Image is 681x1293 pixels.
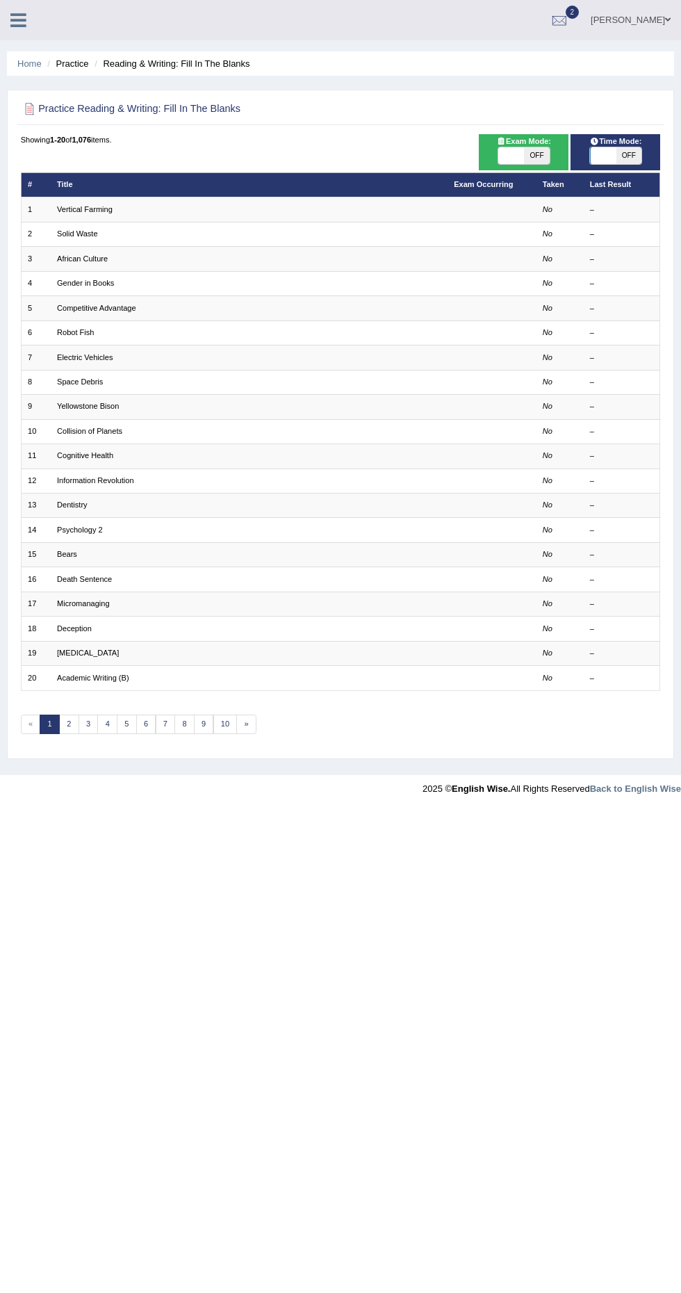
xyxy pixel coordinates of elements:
a: Dentistry [57,501,88,509]
strong: English Wise. [452,783,510,794]
div: – [590,303,653,314]
td: 17 [21,592,51,616]
a: Academic Writing (B) [57,674,129,682]
em: No [543,353,552,361]
a: 4 [97,715,117,734]
span: Exam Mode: [492,136,556,148]
td: 18 [21,617,51,641]
div: – [590,204,653,215]
div: – [590,278,653,289]
span: OFF [524,147,550,164]
td: 20 [21,666,51,690]
a: Home [17,58,42,69]
em: No [543,649,552,657]
em: No [543,402,552,410]
td: 10 [21,419,51,444]
a: Gender in Books [57,279,114,287]
a: 1 [40,715,60,734]
div: – [590,648,653,659]
a: Yellowstone Bison [57,402,119,410]
li: Practice [44,57,88,70]
a: Robot Fish [57,328,94,336]
em: No [543,501,552,509]
td: 4 [21,271,51,295]
div: 2025 © All Rights Reserved [422,775,681,795]
div: – [590,426,653,437]
div: – [590,450,653,462]
td: 11 [21,444,51,469]
td: 12 [21,469,51,493]
td: 16 [21,567,51,592]
div: – [590,254,653,265]
a: 10 [213,715,238,734]
a: [MEDICAL_DATA] [57,649,119,657]
em: No [543,377,552,386]
td: 9 [21,395,51,419]
a: Electric Vehicles [57,353,113,361]
a: 7 [156,715,176,734]
em: No [543,205,552,213]
div: – [590,525,653,536]
td: 19 [21,641,51,665]
a: Competitive Advantage [57,304,136,312]
a: Exam Occurring [454,180,513,188]
li: Reading & Writing: Fill In The Blanks [91,57,249,70]
a: 3 [79,715,99,734]
div: – [590,624,653,635]
div: – [590,401,653,412]
div: Show exams occurring in exams [479,134,568,170]
b: 1-20 [50,136,65,144]
div: – [590,599,653,610]
td: 6 [21,320,51,345]
td: 5 [21,296,51,320]
em: No [543,427,552,435]
td: 15 [21,542,51,567]
a: 6 [136,715,156,734]
a: 9 [194,715,214,734]
b: 1,076 [72,136,91,144]
td: 8 [21,370,51,394]
div: – [590,574,653,585]
em: No [543,328,552,336]
a: Solid Waste [57,229,98,238]
a: Collision of Planets [57,427,122,435]
em: No [543,279,552,287]
div: – [590,352,653,364]
a: African Culture [57,254,108,263]
th: Title [51,172,448,197]
em: No [543,229,552,238]
th: Last Result [583,172,660,197]
a: Bears [57,550,77,558]
a: Vertical Farming [57,205,113,213]
a: Death Sentence [57,575,112,583]
td: 1 [21,197,51,222]
span: « [21,715,41,734]
a: Space Debris [57,377,103,386]
div: Showing of items. [21,134,661,145]
div: – [590,673,653,684]
span: OFF [616,147,641,164]
a: Cognitive Health [57,451,113,460]
div: – [590,377,653,388]
div: – [590,327,653,339]
span: 2 [566,6,580,19]
em: No [543,304,552,312]
em: No [543,451,552,460]
em: No [543,476,552,485]
a: Micromanaging [57,599,110,608]
em: No [543,254,552,263]
a: » [236,715,256,734]
div: – [590,549,653,560]
h2: Practice Reading & Writing: Fill In The Blanks [21,100,418,118]
em: No [543,575,552,583]
div: – [590,500,653,511]
a: 8 [174,715,195,734]
td: 7 [21,345,51,370]
td: 14 [21,518,51,542]
a: Back to English Wise [590,783,681,794]
a: Information Revolution [57,476,134,485]
th: # [21,172,51,197]
a: Deception [57,624,92,633]
em: No [543,599,552,608]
